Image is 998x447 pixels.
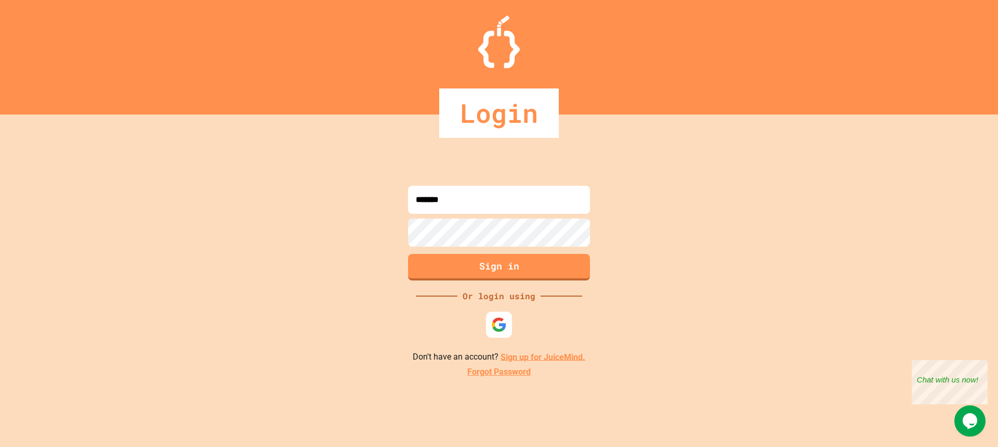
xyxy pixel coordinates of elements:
[501,352,585,362] a: Sign up for JuiceMind.
[912,360,988,404] iframe: chat widget
[408,254,590,280] button: Sign in
[954,405,988,437] iframe: chat widget
[457,290,541,302] div: Or login using
[478,16,520,68] img: Logo.svg
[467,366,531,378] a: Forgot Password
[439,88,559,138] div: Login
[491,317,507,333] img: google-icon.svg
[413,351,585,364] p: Don't have an account?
